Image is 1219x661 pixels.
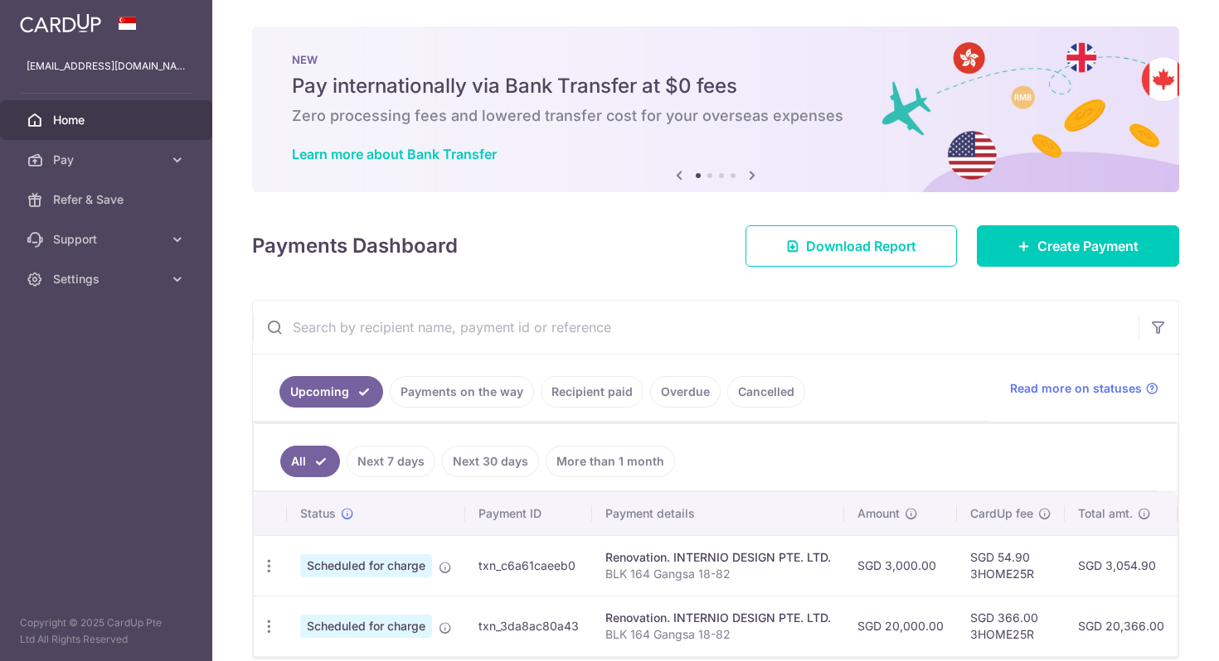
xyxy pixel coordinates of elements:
[347,446,435,477] a: Next 7 days
[1065,596,1178,656] td: SGD 20,366.00
[745,225,957,267] a: Download Report
[857,505,900,522] span: Amount
[465,535,592,596] td: txn_c6a61caeeb0
[53,152,163,168] span: Pay
[292,73,1139,99] h5: Pay internationally via Bank Transfer at $0 fees
[27,58,186,75] p: [EMAIL_ADDRESS][DOMAIN_NAME]
[390,376,534,408] a: Payments on the way
[53,112,163,128] span: Home
[20,13,101,33] img: CardUp
[280,446,340,477] a: All
[252,27,1179,192] img: Bank transfer banner
[442,446,539,477] a: Next 30 days
[605,566,831,582] p: BLK 164 Gangsa 18-82
[300,505,336,522] span: Status
[292,106,1139,126] h6: Zero processing fees and lowered transfer cost for your overseas expenses
[605,626,831,643] p: BLK 164 Gangsa 18-82
[465,492,592,535] th: Payment ID
[300,615,432,638] span: Scheduled for charge
[650,376,721,408] a: Overdue
[1065,535,1178,596] td: SGD 3,054.90
[300,554,432,577] span: Scheduled for charge
[605,549,831,566] div: Renovation. INTERNIO DESIGN PTE. LTD.
[970,505,1033,522] span: CardUp fee
[546,446,675,477] a: More than 1 month
[727,376,805,408] a: Cancelled
[605,610,831,626] div: Renovation. INTERNIO DESIGN PTE. LTD.
[252,231,458,261] h4: Payments Dashboard
[53,191,163,208] span: Refer & Save
[806,236,916,256] span: Download Report
[1010,380,1158,397] a: Read more on statuses
[1010,380,1142,397] span: Read more on statuses
[844,596,957,656] td: SGD 20,000.00
[279,376,383,408] a: Upcoming
[53,271,163,287] span: Settings
[957,535,1065,596] td: SGD 54.90 3HOME25R
[53,231,163,248] span: Support
[977,225,1179,267] a: Create Payment
[541,376,643,408] a: Recipient paid
[1078,505,1133,522] span: Total amt.
[292,146,497,162] a: Learn more about Bank Transfer
[957,596,1065,656] td: SGD 366.00 3HOME25R
[592,492,844,535] th: Payment details
[465,596,592,656] td: txn_3da8ac80a43
[253,301,1139,354] input: Search by recipient name, payment id or reference
[844,535,957,596] td: SGD 3,000.00
[1037,236,1139,256] span: Create Payment
[292,53,1139,66] p: NEW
